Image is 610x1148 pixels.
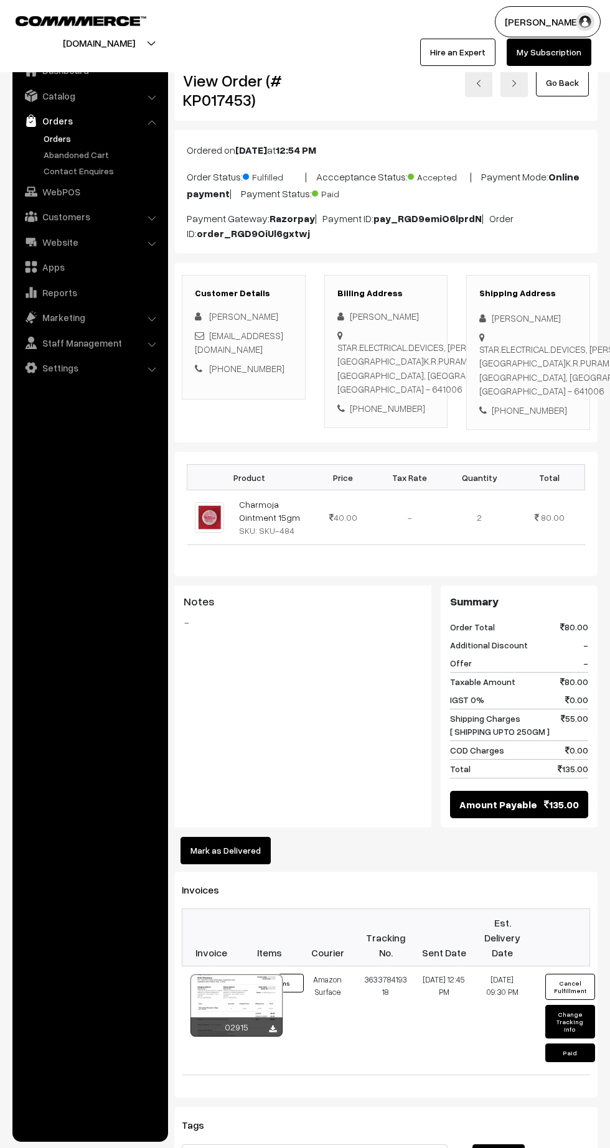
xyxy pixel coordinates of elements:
[576,12,594,31] img: user
[276,144,316,156] b: 12:54 PM
[459,797,537,812] span: Amount Payable
[477,512,482,523] span: 2
[565,744,588,757] span: 0.00
[312,465,375,490] th: Price
[40,164,164,177] a: Contact Enquires
[40,132,164,145] a: Orders
[187,142,585,157] p: Ordered on at
[444,465,514,490] th: Quantity
[373,212,482,225] b: pay_RGD9emiO6lprdN
[450,638,528,651] span: Additional Discount
[337,309,435,324] div: [PERSON_NAME]
[184,595,422,609] h3: Notes
[209,363,284,374] a: [PHONE_NUMBER]
[16,231,164,253] a: Website
[243,167,305,184] span: Fulfilled
[479,288,577,299] h3: Shipping Address
[195,288,293,299] h3: Customer Details
[299,966,357,1075] td: Amazon Surface
[16,16,146,26] img: COMMMERCE
[16,357,164,379] a: Settings
[16,205,164,228] a: Customers
[545,1005,595,1038] button: Change Tracking Info
[375,465,444,490] th: Tax Rate
[195,502,224,533] img: CHARMOJA.jpg
[235,144,267,156] b: [DATE]
[536,69,589,96] a: Go Back
[545,974,595,1000] button: Cancel Fulfillment
[475,80,482,87] img: left-arrow.png
[182,884,234,896] span: Invoices
[16,332,164,354] a: Staff Management
[583,656,588,670] span: -
[420,39,495,66] a: Hire an Expert
[450,762,471,775] span: Total
[561,712,588,738] span: 55.00
[479,311,577,325] div: [PERSON_NAME]
[450,712,550,738] span: Shipping Charges [ SHIPPING UPTO 250GM ]
[299,909,357,966] th: Courier
[375,490,444,545] td: -
[450,656,472,670] span: Offer
[181,837,271,864] button: Mark as Delivered
[197,227,310,240] b: order_RGD9OiUl6gxtwj
[239,524,304,537] div: SKU: SKU-484
[183,71,306,110] h2: View Order (# KP017453)
[541,512,565,523] span: 80.00
[187,465,312,490] th: Product
[239,499,300,523] a: Charmoja Ointment 15gm
[337,340,519,396] div: STAR.ELECTRICAL.DEVICES, [PERSON_NAME][GEOGRAPHIC_DATA]K.R.PURAM.GANAPATHY [GEOGRAPHIC_DATA], [GE...
[495,6,601,37] button: [PERSON_NAME]
[558,762,588,775] span: 135.00
[16,110,164,132] a: Orders
[209,310,278,322] span: [PERSON_NAME]
[507,39,591,66] a: My Subscription
[16,12,124,27] a: COMMMERCE
[190,1017,283,1037] div: 02915
[187,211,585,241] p: Payment Gateway: | Payment ID: | Order ID:
[560,675,588,688] span: 80.00
[357,966,415,1075] td: 363378419318
[329,512,357,523] span: 40.00
[337,401,435,416] div: [PHONE_NUMBER]
[408,167,470,184] span: Accepted
[357,909,415,966] th: Tracking No.
[312,184,374,200] span: Paid
[182,909,241,966] th: Invoice
[187,167,585,201] p: Order Status: | Accceptance Status: | Payment Mode: | Payment Status:
[450,744,504,757] span: COD Charges
[182,1119,219,1131] span: Tags
[337,288,435,299] h3: Billing Address
[240,909,299,966] th: Items
[184,615,422,630] blockquote: -
[473,966,532,1075] td: [DATE] 09:30 PM
[479,403,577,418] div: [PHONE_NUMBER]
[545,1043,595,1062] button: Paid
[473,909,532,966] th: Est. Delivery Date
[450,675,515,688] span: Taxable Amount
[560,620,588,633] span: 80.00
[270,212,315,225] b: Razorpay
[195,330,283,355] a: [EMAIL_ADDRESS][DOMAIN_NAME]
[16,180,164,203] a: WebPOS
[415,909,474,966] th: Sent Date
[565,693,588,706] span: 0.00
[450,620,495,633] span: Order Total
[16,85,164,107] a: Catalog
[16,281,164,304] a: Reports
[583,638,588,651] span: -
[450,693,484,706] span: IGST 0%
[544,797,579,812] span: 135.00
[510,80,518,87] img: right-arrow.png
[415,966,474,1075] td: [DATE] 12:45 PM
[40,148,164,161] a: Abandoned Cart
[16,306,164,329] a: Marketing
[16,256,164,278] a: Apps
[19,27,179,58] button: [DOMAIN_NAME]
[514,465,584,490] th: Total
[450,595,588,609] h3: Summary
